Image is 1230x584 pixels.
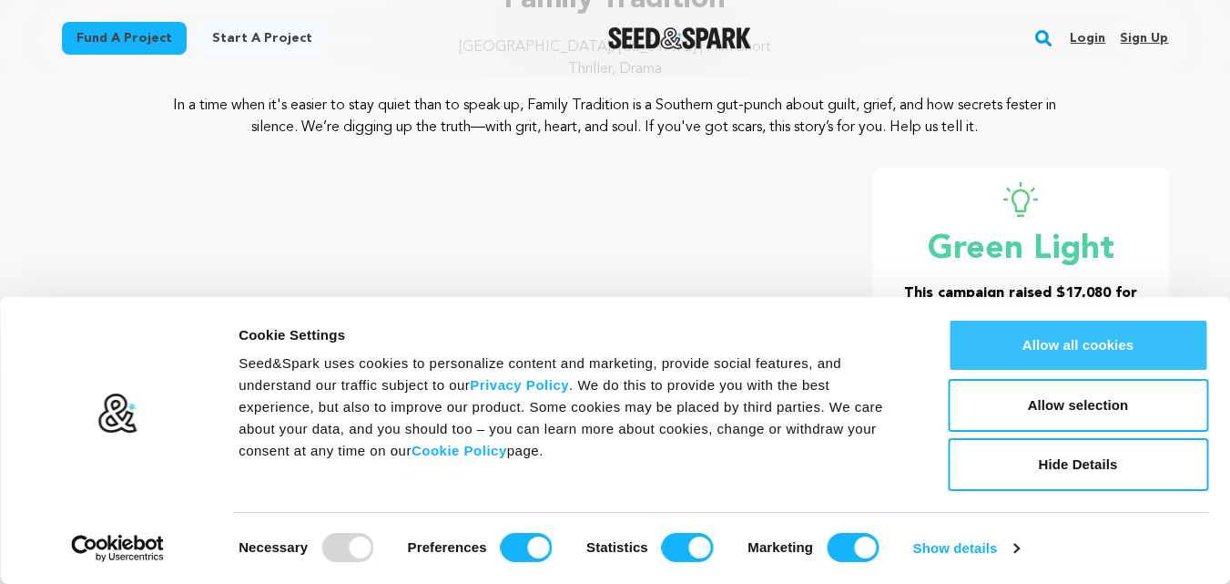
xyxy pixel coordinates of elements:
a: Seed&Spark Homepage [608,27,751,49]
img: Seed&Spark Logo Dark Mode [608,27,751,49]
strong: Necessary [239,539,308,555]
p: In a time when it's easier to stay quiet than to speak up, Family Tradition is a Southern gut-pun... [172,95,1058,138]
button: Hide Details [948,438,1208,491]
strong: Marketing [747,539,813,555]
a: Start a project [198,22,327,55]
p: Green Light [895,231,1147,268]
strong: Statistics [586,539,648,555]
img: logo [97,393,138,435]
div: Cookie Settings [239,324,907,346]
a: Usercentrics Cookiebot - opens in a new window [38,535,198,562]
a: Sign up [1120,24,1168,53]
legend: Consent Selection [238,526,239,527]
a: Cookie Policy [412,443,507,458]
a: Show details [913,535,1019,562]
button: Allow selection [948,379,1208,432]
div: Seed&Spark uses cookies to personalize content and marketing, provide social features, and unders... [239,353,907,462]
strong: Preferences [408,539,487,555]
a: Fund a project [62,22,187,55]
a: Login [1070,24,1105,53]
a: Privacy Policy [470,377,569,393]
h3: This campaign raised $17,080 for production. Follow the filmmaker to receive future updates on th... [895,282,1147,370]
button: Allow all cookies [948,319,1208,372]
